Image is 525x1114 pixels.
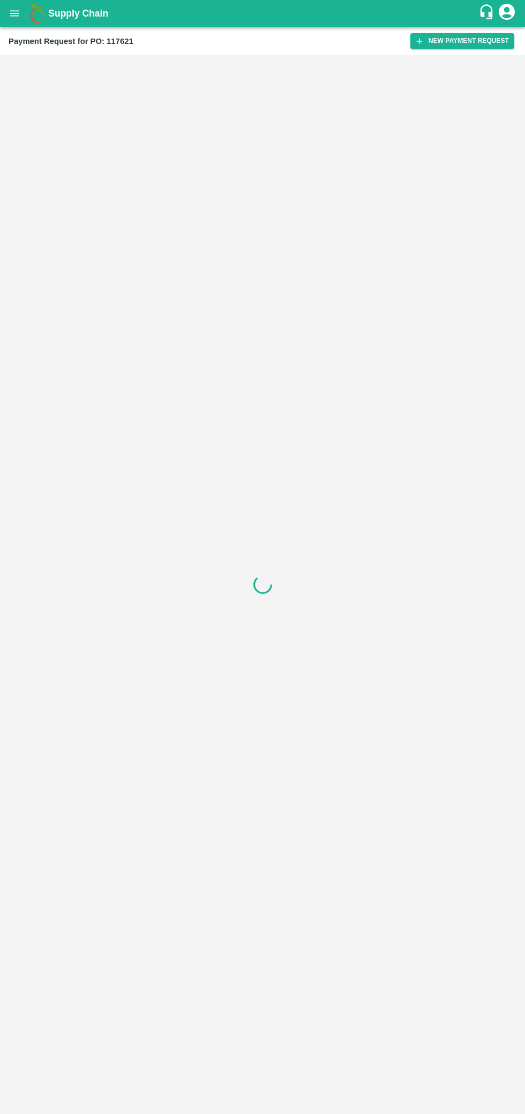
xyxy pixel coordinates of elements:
[48,6,478,21] a: Supply Chain
[48,8,108,19] b: Supply Chain
[2,1,27,26] button: open drawer
[478,4,497,23] div: customer-support
[410,33,514,49] button: New Payment Request
[9,37,133,46] b: Payment Request for PO: 117621
[27,3,48,24] img: logo
[497,2,516,25] div: account of current user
